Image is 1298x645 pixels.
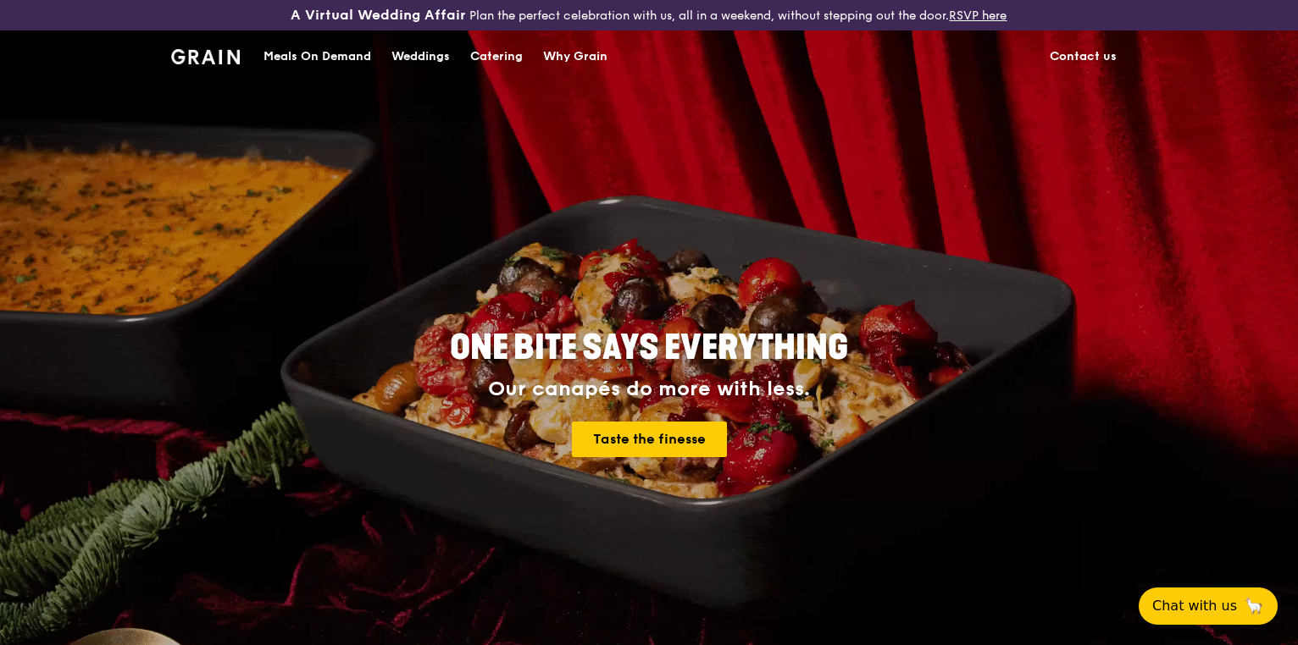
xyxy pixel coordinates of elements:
button: Chat with us🦙 [1139,587,1278,625]
a: Contact us [1040,31,1127,82]
h3: A Virtual Wedding Affair [291,7,466,24]
div: Catering [470,31,523,82]
a: Taste the finesse [572,422,727,457]
div: Meals On Demand [263,31,371,82]
a: GrainGrain [171,30,240,80]
a: Why Grain [533,31,618,82]
span: Chat with us [1152,596,1237,616]
div: Plan the perfect celebration with us, all in a weekend, without stepping out the door. [216,7,1081,24]
span: 🦙 [1244,596,1264,616]
a: Weddings [381,31,460,82]
a: RSVP here [949,8,1007,23]
img: Grain [171,49,240,64]
a: Catering [460,31,533,82]
div: Our canapés do more with less. [344,378,954,401]
span: ONE BITE SAYS EVERYTHING [450,328,848,368]
div: Why Grain [543,31,607,82]
div: Weddings [391,31,450,82]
